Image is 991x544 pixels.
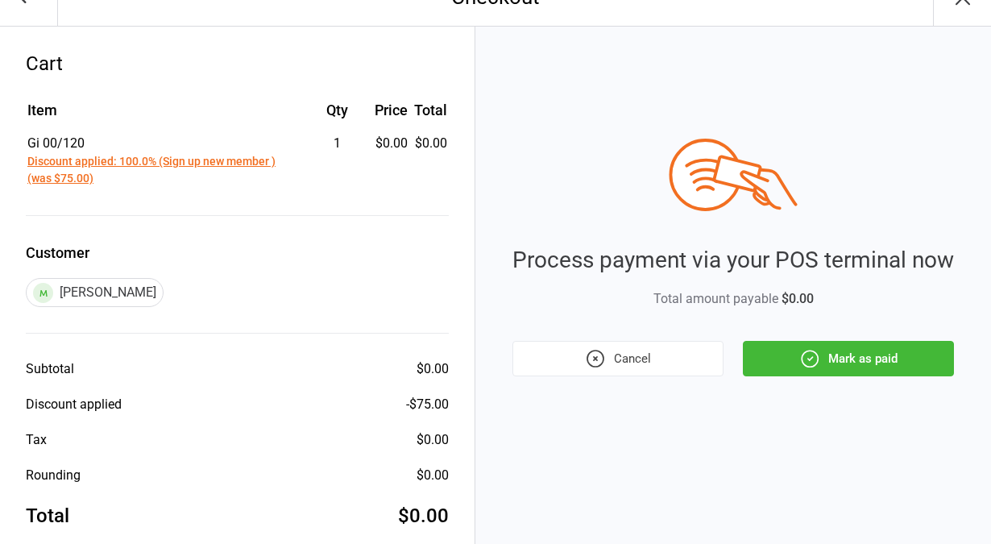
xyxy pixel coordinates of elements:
div: [PERSON_NAME] [26,278,164,307]
button: Discount applied: 100.0% (Sign up new member ) (was $75.00) [27,153,294,187]
label: Customer [26,242,449,264]
th: Item [27,99,299,132]
span: $0.00 [782,291,814,306]
div: $0.00 [417,430,449,450]
div: Cart [26,49,449,78]
div: $0.00 [417,359,449,379]
div: Price [375,99,408,121]
th: Total [414,99,447,132]
div: Tax [26,430,47,450]
button: Mark as paid [743,341,954,376]
button: Cancel [512,341,724,376]
div: Discount applied [26,395,122,414]
th: Qty [301,99,373,132]
div: Process payment via your POS terminal now [512,243,954,277]
div: Total amount payable [512,289,954,309]
div: 1 [301,134,373,153]
div: $0.00 [375,134,408,153]
div: Subtotal [26,359,74,379]
div: Total [26,501,69,530]
td: $0.00 [414,134,447,188]
div: - $75.00 [406,395,449,414]
span: Gi 00/120 [27,135,85,151]
div: Rounding [26,466,81,485]
div: $0.00 [398,501,449,530]
div: $0.00 [417,466,449,485]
